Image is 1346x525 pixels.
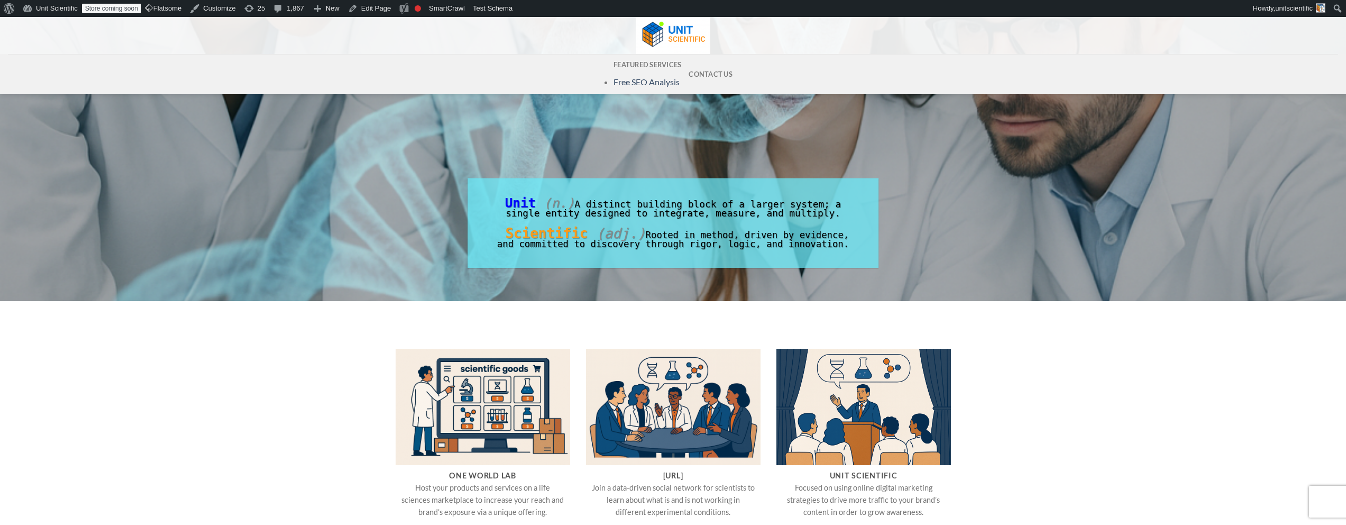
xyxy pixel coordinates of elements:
span: A distinct building block of a larger system; a single entity designed to integrate, measure, and... [506,198,841,219]
p: Host your products and services on a life sciences marketplace to increase your reach and brand’s... [401,482,565,518]
span: Unit [505,195,536,211]
span: (adj.) [596,225,646,241]
p: Join a data-driven social network for scientists to learn about what is and is not working in dif... [591,482,755,518]
img: Scientific goods on a screen that is life size with a scientist looking at what is available. [396,349,570,465]
img: Unit Scientific [636,17,710,54]
span: (n.) [544,195,575,211]
a: Store coming soon [82,4,141,13]
a: Free SEO Analysis [614,77,680,87]
h5: Unit scientific [782,471,946,481]
div: Focus keyphrase not set [415,5,421,12]
h5: [URL] [591,471,755,481]
a: Featured Services [614,54,681,75]
span: Rooted in method, driven by evidence, and committed to discovery through rigor, logic, and innova... [497,230,849,249]
a: Contact Us [689,64,732,85]
strong: Scientific [505,225,588,241]
p: Focused on using online digital marketing strategies to drive more traffic to your brand’s conten... [782,482,946,518]
span: unitscientific [1275,4,1313,12]
h5: One World Lab [401,471,565,481]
